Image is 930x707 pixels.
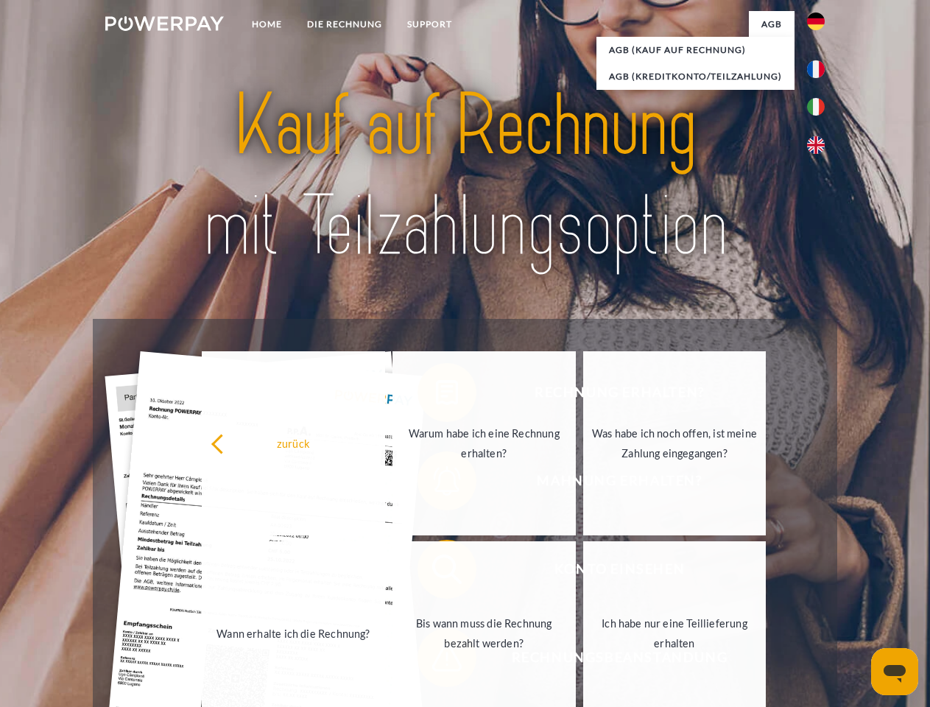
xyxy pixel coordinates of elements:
div: Ich habe nur eine Teillieferung erhalten [592,613,758,653]
a: DIE RECHNUNG [295,11,395,38]
a: AGB (Kreditkonto/Teilzahlung) [596,63,795,90]
a: Home [239,11,295,38]
a: SUPPORT [395,11,465,38]
div: zurück [211,433,376,453]
div: Was habe ich noch offen, ist meine Zahlung eingegangen? [592,423,758,463]
img: logo-powerpay-white.svg [105,16,224,31]
img: it [807,98,825,116]
img: fr [807,60,825,78]
div: Wann erhalte ich die Rechnung? [211,623,376,643]
div: Bis wann muss die Rechnung bezahlt werden? [401,613,567,653]
img: en [807,136,825,154]
img: de [807,13,825,30]
img: title-powerpay_de.svg [141,71,789,282]
a: AGB (Kauf auf Rechnung) [596,37,795,63]
a: agb [749,11,795,38]
iframe: Schaltfläche zum Öffnen des Messaging-Fensters [871,648,918,695]
a: Was habe ich noch offen, ist meine Zahlung eingegangen? [583,351,767,535]
div: Warum habe ich eine Rechnung erhalten? [401,423,567,463]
